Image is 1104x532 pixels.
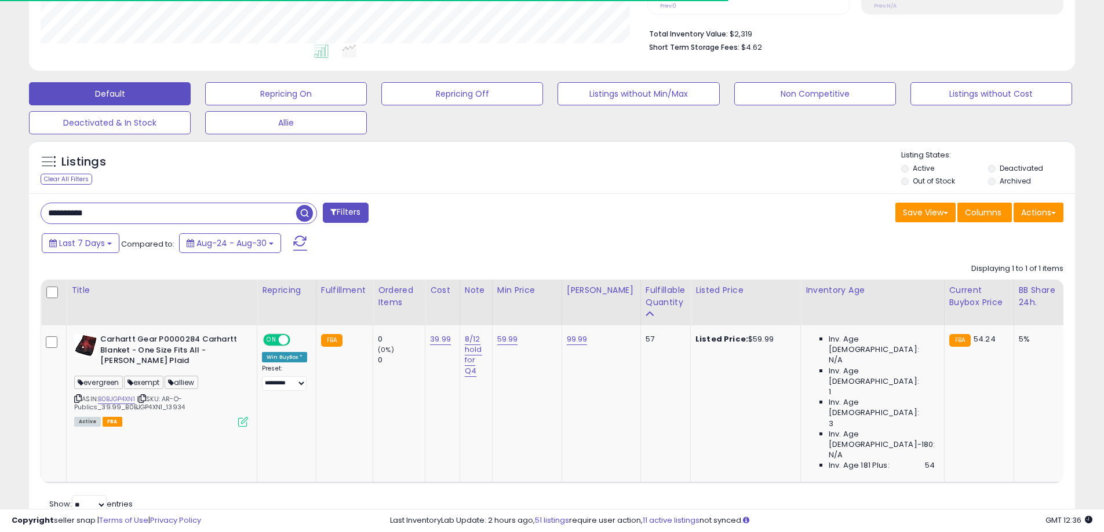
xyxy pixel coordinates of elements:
div: Inventory Age [806,284,939,296]
span: Inv. Age [DEMOGRAPHIC_DATA]-180: [829,429,935,450]
div: Last InventoryLab Update: 2 hours ago, require user action, not synced. [390,515,1092,526]
a: 8/12 hold for Q4 [465,333,482,377]
div: Cost [430,284,455,296]
button: Listings without Min/Max [558,82,719,105]
span: FBA [103,417,122,427]
p: Listing States: [901,150,1075,161]
button: Filters [323,203,368,223]
div: Win BuyBox * [262,352,307,362]
div: Preset: [262,365,307,391]
span: N/A [829,450,843,460]
label: Archived [1000,176,1031,186]
div: ASIN: [74,334,248,425]
div: Displaying 1 to 1 of 1 items [971,263,1063,274]
span: N/A [829,355,843,365]
div: seller snap | | [12,515,201,526]
div: $59.99 [695,334,792,344]
label: Out of Stock [913,176,955,186]
span: All listings currently available for purchase on Amazon [74,417,101,427]
small: (0%) [378,345,394,354]
button: Repricing On [205,82,367,105]
button: Non Competitive [734,82,896,105]
a: B0BJGP4XN1 [98,394,135,404]
a: 51 listings [535,515,569,526]
div: Min Price [497,284,557,296]
a: 99.99 [567,333,588,345]
span: alliew [165,376,198,389]
label: Deactivated [1000,163,1043,173]
span: Compared to: [121,239,174,250]
label: Active [913,163,934,173]
button: Deactivated & In Stock [29,111,191,134]
span: Inv. Age [DEMOGRAPHIC_DATA]: [829,334,935,355]
a: Terms of Use [99,515,148,526]
div: Fulfillment [321,284,368,296]
span: | SKU: AR-O-Publics_39.99_B0BJGP4XN1_13934 [74,394,185,412]
div: BB Share 24h. [1019,284,1061,309]
small: Prev: 0 [660,2,676,9]
span: 2025-09-8 12:36 GMT [1045,515,1092,526]
div: Current Buybox Price [949,284,1009,309]
div: Note [465,284,487,296]
div: Title [71,284,252,296]
span: Inv. Age [DEMOGRAPHIC_DATA]: [829,366,935,387]
span: Aug-24 - Aug-30 [196,237,267,249]
div: 0 [378,355,425,365]
span: 54.24 [974,333,996,344]
span: Last 7 Days [59,237,105,249]
button: Actions [1014,203,1063,222]
h5: Listings [61,154,106,170]
button: Allie [205,111,367,134]
div: 0 [378,334,425,344]
a: 11 active listings [643,515,699,526]
b: Total Inventory Value: [649,29,728,39]
div: 57 [646,334,682,344]
button: Listings without Cost [910,82,1072,105]
button: Aug-24 - Aug-30 [179,233,281,253]
span: evergreen [74,376,123,389]
span: 54 [925,460,935,471]
button: Save View [895,203,956,222]
a: 39.99 [430,333,451,345]
div: Fulfillable Quantity [646,284,686,309]
div: Listed Price [695,284,796,296]
span: Inv. Age 181 Plus: [829,460,890,471]
div: 5% [1019,334,1057,344]
div: Repricing [262,284,311,296]
button: Last 7 Days [42,233,119,253]
div: Ordered Items [378,284,420,309]
small: FBA [949,334,971,347]
small: Prev: N/A [874,2,897,9]
button: Default [29,82,191,105]
span: 3 [829,419,833,429]
a: Privacy Policy [150,515,201,526]
span: Columns [965,207,1001,218]
strong: Copyright [12,515,54,526]
span: Inv. Age [DEMOGRAPHIC_DATA]: [829,397,935,418]
div: [PERSON_NAME] [567,284,636,296]
b: Short Term Storage Fees: [649,42,739,52]
span: Show: entries [49,498,133,509]
span: ON [264,335,279,345]
button: Repricing Off [381,82,543,105]
span: 1 [829,387,831,397]
b: Listed Price: [695,333,748,344]
button: Columns [957,203,1012,222]
div: Clear All Filters [41,174,92,185]
small: FBA [321,334,343,347]
b: Carhartt Gear P0000284 Carhartt Blanket - One Size Fits All - [PERSON_NAME] Plaid [100,334,241,369]
li: $2,319 [649,26,1055,40]
span: OFF [289,335,307,345]
span: exempt [124,376,163,389]
img: 41ulCDZCPlL._SL40_.jpg [74,334,97,357]
span: $4.62 [741,42,762,53]
a: 59.99 [497,333,518,345]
